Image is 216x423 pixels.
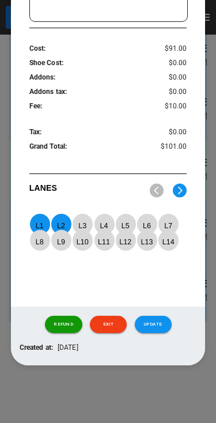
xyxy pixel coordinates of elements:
[161,86,187,101] p: $0.00
[161,72,187,86] p: $0.00
[135,316,172,333] button: Update
[29,86,161,101] p: Addons tax :
[158,235,179,250] p: L 14
[94,235,115,250] p: L 11
[161,58,187,72] p: $0.00
[20,342,53,357] p: Created at:
[29,101,161,115] p: Fee :
[137,235,157,250] p: L 13
[161,141,187,158] p: $101.00
[72,219,93,234] p: L 3
[161,43,187,58] p: $91.00
[29,219,50,234] p: L 1
[51,235,71,250] p: L 9
[115,235,136,250] p: L 12
[150,183,164,198] img: nav_left.svg
[45,316,82,333] button: Refund
[161,127,187,141] p: $0.00
[72,235,93,250] p: L 10
[90,316,127,333] button: Exit
[94,219,115,234] p: L 4
[29,141,161,158] p: Grand Total :
[58,342,78,357] p: [DATE]
[29,72,161,86] p: Addons :
[29,127,161,141] p: Tax :
[173,183,187,198] img: right.svg
[161,101,187,115] p: $10.00
[51,219,71,234] p: L 2
[158,219,179,234] p: L 7
[29,235,50,250] p: L 8
[137,219,157,234] p: L 6
[115,219,136,234] p: L 5
[29,58,161,72] p: Shoe Cost :
[29,43,161,58] p: Cost :
[29,182,141,198] p: LANES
